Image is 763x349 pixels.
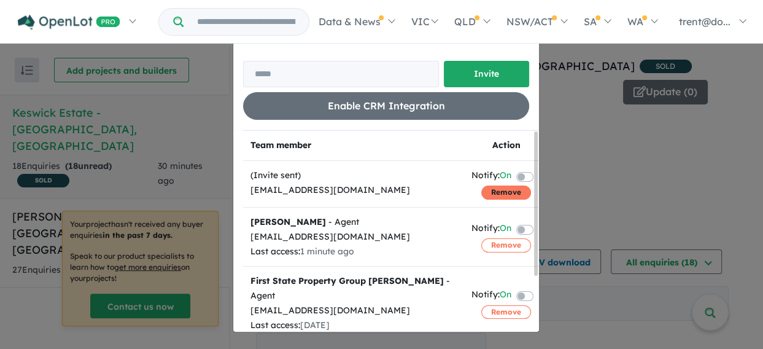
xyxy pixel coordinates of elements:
span: 1 minute ago [300,246,354,257]
div: [EMAIL_ADDRESS][DOMAIN_NAME] [250,230,457,245]
div: - Agent [250,215,457,230]
button: Remove [481,238,531,252]
span: On [500,288,511,304]
button: Invite [444,61,529,87]
button: Enable CRM Integration [243,92,529,120]
img: Openlot PRO Logo White [18,15,120,30]
span: On [500,168,511,185]
th: Team member [243,131,464,161]
div: - Agent [250,274,457,304]
div: [EMAIL_ADDRESS][DOMAIN_NAME] [250,183,457,198]
button: Remove [481,186,531,199]
th: Action [464,131,548,161]
div: Last access: [250,318,457,333]
span: On [500,221,511,238]
div: Notify: [471,288,511,304]
div: Notify: [471,168,511,185]
div: (Invite sent) [250,168,457,183]
button: Remove [481,305,531,319]
div: [EMAIL_ADDRESS][DOMAIN_NAME] [250,304,457,318]
strong: [PERSON_NAME] [250,216,326,227]
div: Last access: [250,245,457,259]
span: [DATE] [300,320,330,331]
div: Notify: [471,221,511,238]
strong: First State Property Group [PERSON_NAME] [250,275,444,286]
span: trent@do... [679,15,730,28]
input: Try estate name, suburb, builder or developer [186,9,306,35]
